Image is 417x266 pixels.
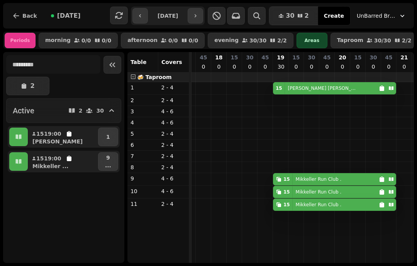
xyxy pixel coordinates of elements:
[357,12,395,20] span: UnBarred Brewery
[131,130,155,138] p: 5
[121,33,205,48] button: afternoon0/00/0
[354,54,361,61] p: 15
[6,77,49,95] button: 2
[32,138,83,145] p: [PERSON_NAME]
[5,33,36,48] div: Periods
[32,162,68,170] p: Mikkeller ...
[29,152,97,171] button: 1519:00Mikkeller ...
[276,85,282,91] div: 15
[102,38,112,43] p: 0 / 0
[370,54,377,61] p: 30
[337,37,363,44] p: Taproom
[98,152,118,171] button: 9...
[131,187,155,195] p: 10
[131,108,155,115] p: 3
[131,59,147,65] span: Table
[161,119,186,126] p: 4 - 6
[131,152,155,160] p: 7
[324,13,344,19] span: Create
[283,202,290,208] div: 15
[184,54,192,61] p: 30
[402,38,412,43] p: 2 / 2
[277,38,287,43] p: 2 / 2
[98,128,118,146] button: 1
[286,13,294,19] span: 30
[200,63,207,71] p: 0
[385,54,392,61] p: 45
[161,59,182,65] span: Covers
[296,189,342,195] p: Mikkeller Run Club .
[261,54,269,61] p: 45
[106,133,110,141] p: 1
[161,175,186,182] p: 4 - 6
[370,63,376,71] p: 0
[57,13,81,19] span: [DATE]
[131,96,155,104] p: 2
[292,54,300,61] p: 15
[161,84,186,91] p: 2 - 4
[288,85,359,91] p: [PERSON_NAME] [PERSON_NAME]
[215,54,222,61] p: 18
[161,130,186,138] p: 2 - 4
[247,63,253,71] p: 0
[161,152,186,160] p: 2 - 4
[45,37,71,44] p: morning
[13,105,34,116] h2: Active
[36,130,41,138] p: 15
[309,63,315,71] p: 0
[283,176,290,182] div: 15
[339,63,346,71] p: 0
[105,154,111,162] p: 9
[44,130,61,138] p: 19:00
[96,108,103,113] p: 30
[293,63,299,71] p: 0
[401,63,407,71] p: 0
[269,7,318,25] button: 302
[39,33,118,48] button: morning0/00/0
[103,56,121,74] button: Collapse sidebar
[131,119,155,126] p: 4
[323,54,331,61] p: 45
[131,175,155,182] p: 9
[318,7,350,25] button: Create
[208,33,293,48] button: evening30/302/2
[131,200,155,208] p: 11
[161,163,186,171] p: 2 - 4
[36,155,41,162] p: 15
[105,162,111,169] p: ...
[324,63,330,71] p: 0
[131,141,155,149] p: 6
[308,54,315,61] p: 30
[352,9,411,23] button: UnBarred Brewery
[278,63,284,71] p: 30
[45,7,87,25] button: [DATE]
[297,33,327,48] div: Areas
[161,108,186,115] p: 4 - 6
[131,84,155,91] p: 1
[305,13,309,19] span: 2
[79,108,83,113] p: 2
[400,54,408,61] p: 21
[296,176,342,182] p: Mikkeller Run Club .
[127,37,158,44] p: afternoon
[249,38,266,43] p: 30 / 30
[161,200,186,208] p: 2 - 4
[355,63,361,71] p: 0
[131,163,155,171] p: 8
[246,54,253,61] p: 30
[277,54,284,61] p: 19
[22,13,37,19] span: Back
[200,54,207,61] p: 45
[137,74,172,80] span: 🍻 Taproom
[161,141,186,149] p: 2 - 4
[262,63,268,71] p: 0
[339,54,346,61] p: 20
[161,187,186,195] p: 4 - 6
[374,38,391,43] p: 30 / 30
[6,7,43,25] button: Back
[231,54,238,61] p: 15
[283,189,290,195] div: 15
[296,202,342,208] p: Mikkeller Run Club .
[214,37,239,44] p: evening
[161,96,186,104] p: 2 - 4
